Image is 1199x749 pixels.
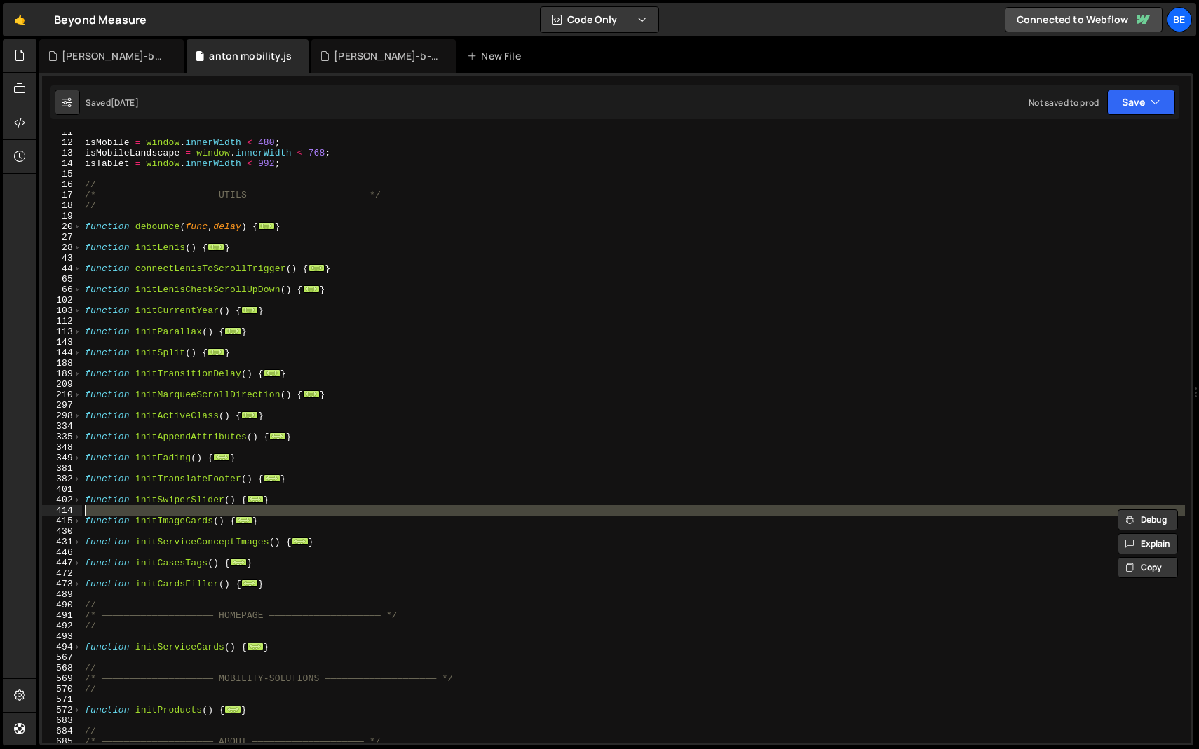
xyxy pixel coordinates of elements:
div: 334 [42,421,82,432]
div: 414 [42,505,82,516]
div: 569 [42,673,82,684]
div: 113 [42,327,82,337]
div: Beyond Measure [54,11,147,28]
div: 66 [42,284,82,295]
div: 16 [42,179,82,190]
div: 210 [42,390,82,400]
div: 19 [42,211,82,221]
span: ... [230,558,247,566]
div: 209 [42,379,82,390]
span: ... [224,706,241,713]
div: 490 [42,600,82,610]
div: 494 [42,642,82,652]
div: 13 [42,148,82,158]
span: ... [303,285,320,293]
span: ... [213,453,230,461]
div: 572 [42,705,82,715]
div: 297 [42,400,82,411]
div: 431 [42,537,82,547]
button: Debug [1118,509,1178,530]
div: 489 [42,589,82,600]
a: 🤙 [3,3,37,36]
button: Explain [1118,533,1178,554]
span: ... [247,495,264,503]
div: 103 [42,305,82,316]
div: 112 [42,316,82,327]
div: 683 [42,715,82,726]
div: 144 [42,348,82,358]
div: 11 [42,127,82,137]
span: ... [236,516,252,524]
div: 430 [42,526,82,537]
div: 348 [42,442,82,453]
div: 493 [42,631,82,642]
button: Save [1107,90,1175,115]
div: 568 [42,663,82,673]
a: Connected to Webflow [1005,7,1163,32]
span: ... [292,537,309,545]
div: 189 [42,369,82,379]
div: 18 [42,200,82,211]
a: Be [1167,7,1192,32]
div: 567 [42,652,82,663]
div: 28 [42,242,82,253]
span: ... [309,264,325,272]
div: 14 [42,158,82,169]
div: [DATE] [111,97,139,109]
span: ... [264,369,280,377]
div: 12 [42,137,82,148]
div: 65 [42,274,82,284]
span: ... [247,643,264,650]
div: 570 [42,684,82,694]
div: 143 [42,337,82,348]
div: 473 [42,579,82,589]
span: ... [208,348,224,356]
div: 188 [42,358,82,369]
div: Not saved to prod [1029,97,1099,109]
div: 415 [42,516,82,526]
div: 15 [42,169,82,179]
div: [PERSON_NAME]-b-counter.js [334,49,439,63]
span: ... [264,474,280,482]
span: ... [303,390,320,398]
div: 685 [42,736,82,747]
div: 447 [42,558,82,568]
div: anton mobility.js [209,49,292,63]
span: ... [208,243,224,251]
div: Saved [86,97,139,109]
div: 298 [42,411,82,421]
div: 446 [42,547,82,558]
div: 571 [42,694,82,705]
div: 491 [42,610,82,621]
span: ... [241,411,258,419]
span: ... [241,306,258,314]
div: 492 [42,621,82,631]
div: 349 [42,453,82,463]
span: ... [241,579,258,587]
span: ... [224,327,241,335]
div: 17 [42,190,82,200]
div: 472 [42,568,82,579]
div: 381 [42,463,82,474]
button: Copy [1118,557,1178,578]
div: 684 [42,726,82,736]
div: 27 [42,232,82,242]
div: 43 [42,253,82,263]
div: 401 [42,484,82,495]
div: 44 [42,263,82,274]
div: 20 [42,221,82,232]
div: 102 [42,295,82,305]
span: ... [269,432,286,440]
div: [PERSON_NAME]-backup.js [62,49,167,63]
div: New File [467,49,526,63]
div: 402 [42,495,82,505]
div: 382 [42,474,82,484]
button: Code Only [541,7,658,32]
span: ... [258,222,275,230]
div: 335 [42,432,82,442]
